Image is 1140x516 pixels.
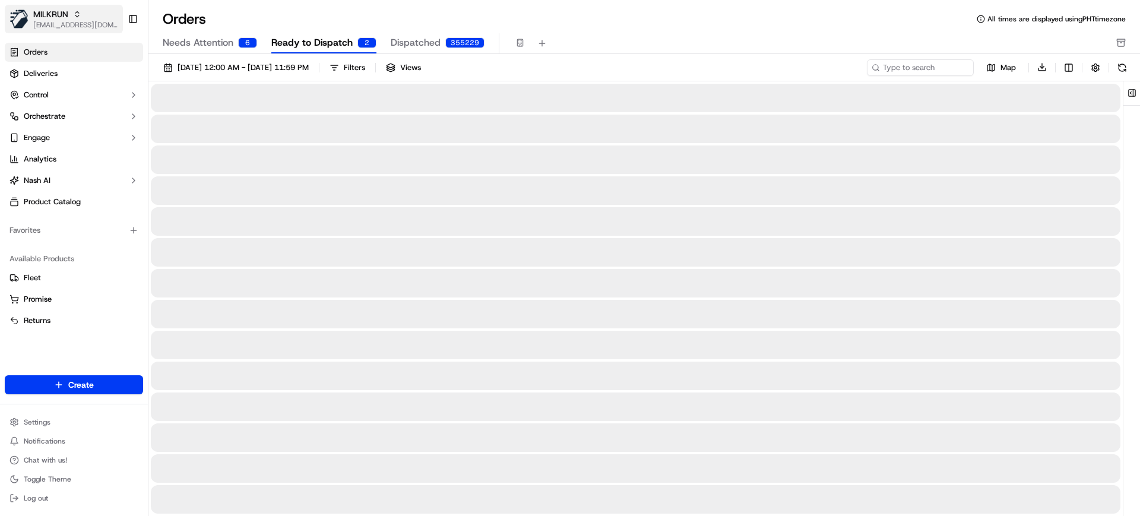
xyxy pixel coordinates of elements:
[357,37,376,48] div: 2
[5,150,143,169] a: Analytics
[271,36,353,50] span: Ready to Dispatch
[5,471,143,487] button: Toggle Theme
[867,59,974,76] input: Type to search
[24,455,67,465] span: Chat with us!
[24,315,50,326] span: Returns
[24,493,48,503] span: Log out
[5,128,143,147] button: Engage
[1000,62,1016,73] span: Map
[24,273,41,283] span: Fleet
[24,154,56,164] span: Analytics
[33,8,68,20] button: MILKRUN
[24,132,50,143] span: Engage
[9,294,138,305] a: Promise
[33,20,118,30] button: [EMAIL_ADDRESS][DOMAIN_NAME]
[9,273,138,283] a: Fleet
[5,221,143,240] div: Favorites
[5,290,143,309] button: Promise
[391,36,441,50] span: Dispatched
[5,490,143,506] button: Log out
[1114,59,1130,76] button: Refresh
[5,433,143,449] button: Notifications
[24,68,58,79] span: Deliveries
[978,61,1024,75] button: Map
[24,197,81,207] span: Product Catalog
[178,62,309,73] span: [DATE] 12:00 AM - [DATE] 11:59 PM
[987,14,1126,24] span: All times are displayed using PHT timezone
[344,62,365,73] div: Filters
[5,311,143,330] button: Returns
[5,452,143,468] button: Chat with us!
[5,5,123,33] button: MILKRUNMILKRUN[EMAIL_ADDRESS][DOMAIN_NAME]
[5,107,143,126] button: Orchestrate
[68,379,94,391] span: Create
[400,62,421,73] span: Views
[24,294,52,305] span: Promise
[9,10,28,29] img: MILKRUN
[5,414,143,430] button: Settings
[324,59,370,76] button: Filters
[158,59,314,76] button: [DATE] 12:00 AM - [DATE] 11:59 PM
[24,90,49,100] span: Control
[5,171,143,190] button: Nash AI
[5,192,143,211] a: Product Catalog
[445,37,484,48] div: 355229
[24,417,50,427] span: Settings
[163,36,233,50] span: Needs Attention
[5,43,143,62] a: Orders
[24,47,47,58] span: Orders
[5,64,143,83] a: Deliveries
[381,59,426,76] button: Views
[5,86,143,105] button: Control
[24,474,71,484] span: Toggle Theme
[24,175,50,186] span: Nash AI
[24,436,65,446] span: Notifications
[238,37,257,48] div: 6
[24,111,65,122] span: Orchestrate
[5,249,143,268] div: Available Products
[163,10,206,29] h1: Orders
[9,315,138,326] a: Returns
[5,375,143,394] button: Create
[5,268,143,287] button: Fleet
